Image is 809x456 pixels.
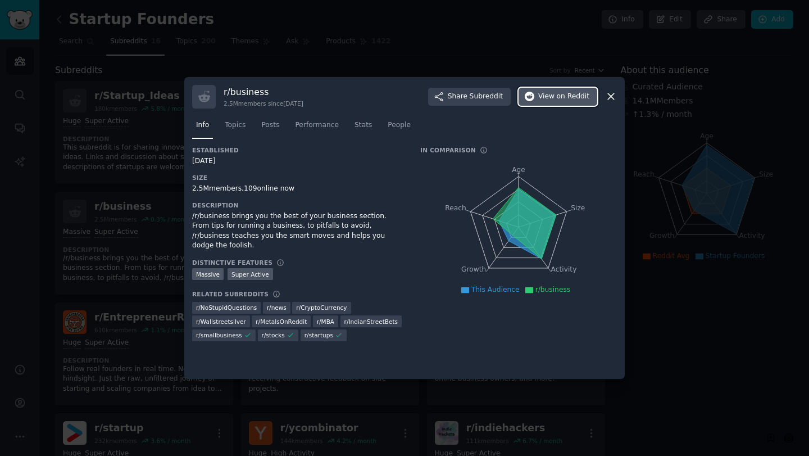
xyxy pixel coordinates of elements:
[225,120,246,130] span: Topics
[262,331,285,339] span: r/ stocks
[224,86,303,98] h3: r/ business
[551,265,577,273] tspan: Activity
[196,304,257,311] span: r/ NoStupidQuestions
[317,318,334,326] span: r/ MBA
[192,201,404,209] h3: Description
[295,120,339,130] span: Performance
[192,184,404,194] div: 2.5M members, 109 online now
[261,120,279,130] span: Posts
[221,116,249,139] a: Topics
[228,268,273,280] div: Super Active
[461,265,486,273] tspan: Growth
[557,92,589,102] span: on Reddit
[420,146,476,154] h3: In Comparison
[470,92,503,102] span: Subreddit
[196,318,246,326] span: r/ Wallstreetsilver
[571,204,585,211] tspan: Size
[428,88,511,106] button: ShareSubreddit
[538,92,589,102] span: View
[388,120,411,130] span: People
[192,290,269,298] h3: Related Subreddits
[354,120,372,130] span: Stats
[448,92,503,102] span: Share
[291,116,343,139] a: Performance
[780,429,798,447] button: Save with details
[192,146,404,154] h3: Established
[344,318,398,326] span: r/ IndianStreetBets
[304,331,333,339] span: r/ startups
[256,318,307,326] span: r/ MetalsOnReddit
[351,116,376,139] a: Stats
[384,116,415,139] a: People
[762,429,780,447] button: Save page to context
[296,304,347,311] span: r/ CryptoCurrency
[192,259,272,267] h3: Distinctive Features
[192,211,404,251] div: /r/business brings you the best of your business section. From tips for running a business, to pi...
[224,100,303,107] div: 2.5M members since [DATE]
[192,174,404,182] h3: Size
[519,88,597,106] button: Viewon Reddit
[267,304,287,311] span: r/ news
[192,156,404,166] div: [DATE]
[512,166,525,174] tspan: Age
[196,331,242,339] span: r/ smallbusiness
[535,286,571,294] span: r/business
[471,286,520,294] span: This Audience
[196,120,209,130] span: Info
[257,116,283,139] a: Posts
[192,116,213,139] a: Info
[445,204,466,211] tspan: Reach
[192,268,224,280] div: Massive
